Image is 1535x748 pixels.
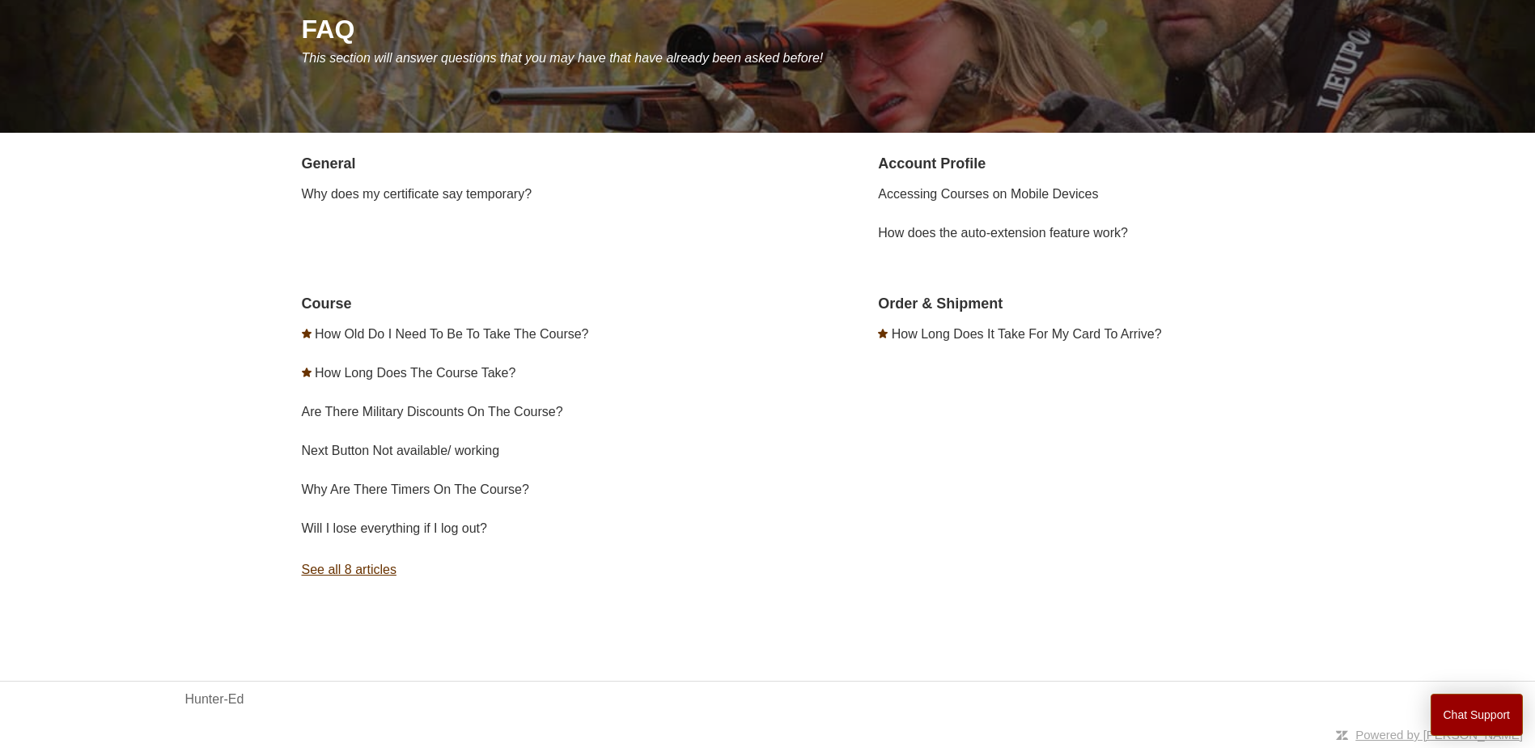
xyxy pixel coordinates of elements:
svg: Promoted article [302,368,312,377]
a: Why does my certificate say temporary? [302,187,532,201]
a: Why Are There Timers On The Course? [302,482,529,496]
a: How Old Do I Need To Be To Take The Course? [315,327,589,341]
button: Chat Support [1431,694,1524,736]
a: Next Button Not available/ working [302,444,500,457]
a: Order & Shipment [878,295,1003,312]
a: Hunter-Ed [185,690,244,709]
a: Course [302,295,352,312]
a: How does the auto-extension feature work? [878,226,1128,240]
a: Powered by [PERSON_NAME] [1355,728,1523,742]
a: General [302,155,356,172]
a: Are There Military Discounts On The Course? [302,405,563,419]
a: See all 8 articles [302,548,774,592]
a: Will I lose everything if I log out? [302,521,487,535]
a: How Long Does It Take For My Card To Arrive? [892,327,1162,341]
a: How Long Does The Course Take? [315,366,515,380]
svg: Promoted article [878,329,888,338]
a: Account Profile [878,155,986,172]
svg: Promoted article [302,329,312,338]
h1: FAQ [302,10,1351,49]
a: Accessing Courses on Mobile Devices [878,187,1098,201]
p: This section will answer questions that you may have that have already been asked before! [302,49,1351,68]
